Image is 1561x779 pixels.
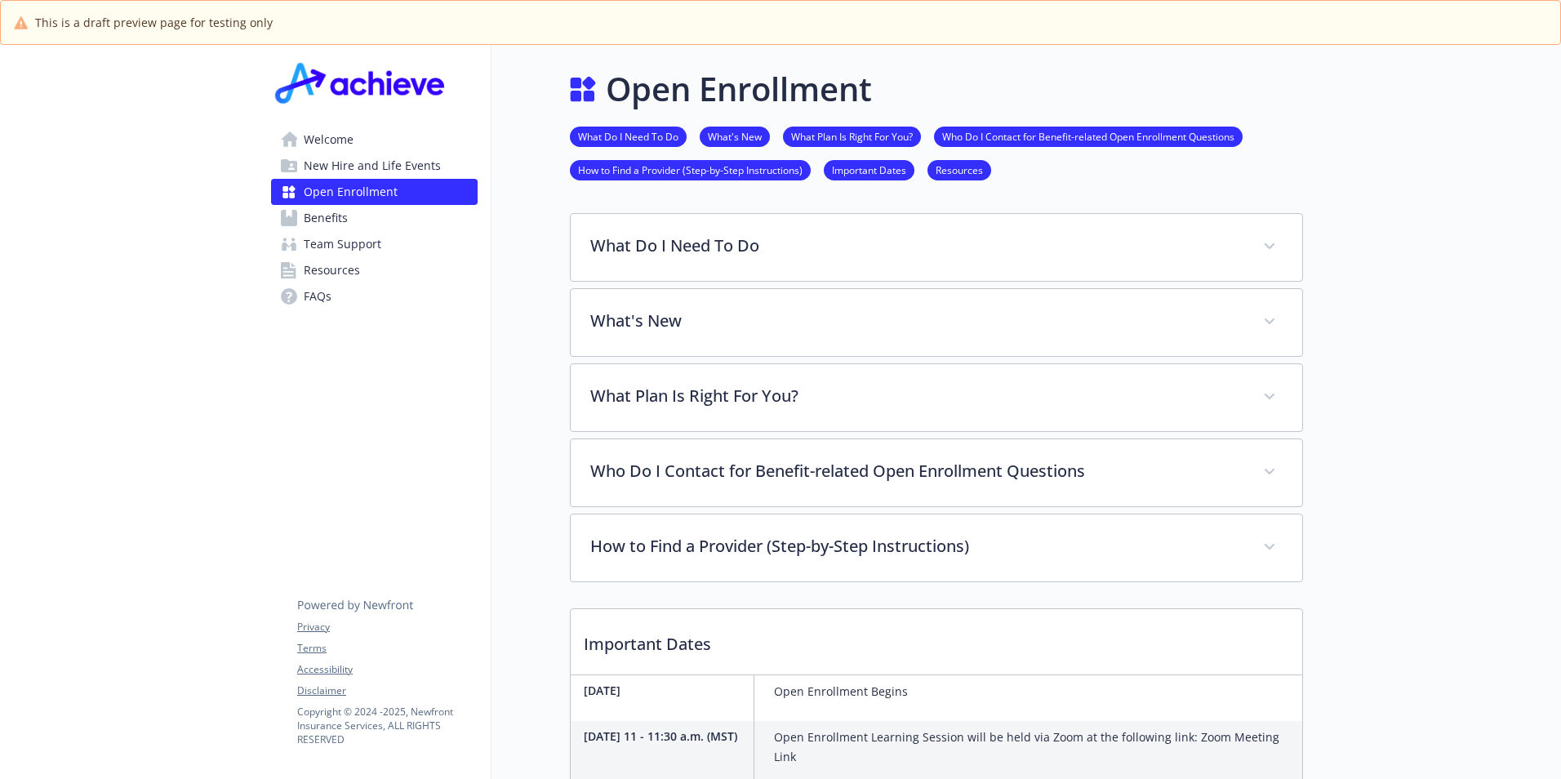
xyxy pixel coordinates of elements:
[824,162,914,177] a: Important Dates
[584,682,747,699] p: [DATE]
[571,364,1302,431] div: What Plan Is Right For You?
[304,179,398,205] span: Open Enrollment
[271,257,478,283] a: Resources
[297,705,477,746] p: Copyright © 2024 - 2025 , Newfront Insurance Services, ALL RIGHTS RESERVED
[271,205,478,231] a: Benefits
[304,283,331,309] span: FAQs
[584,728,747,745] p: [DATE] 11 - 11:30 a.m. (MST)
[571,514,1302,581] div: How to Find a Provider (Step-by-Step Instructions)
[774,728,1296,767] p: Open Enrollment Learning Session will be held via Zoom at the following link: Zoom Meeting Link
[304,257,360,283] span: Resources
[700,128,770,144] a: What's New
[271,127,478,153] a: Welcome
[304,153,441,179] span: New Hire and Life Events
[774,682,908,701] p: Open Enrollment Begins
[297,683,477,698] a: Disclaimer
[304,231,381,257] span: Team Support
[271,283,478,309] a: FAQs
[606,65,872,114] h1: Open Enrollment
[571,609,1302,670] p: Important Dates
[927,162,991,177] a: Resources
[304,127,354,153] span: Welcome
[35,14,273,31] span: This is a draft preview page for testing only
[783,128,921,144] a: What Plan Is Right For You?
[590,534,1243,559] p: How to Find a Provider (Step-by-Step Instructions)
[571,289,1302,356] div: What's New
[571,214,1302,281] div: What Do I Need To Do
[570,128,687,144] a: What Do I Need To Do
[297,662,477,677] a: Accessibility
[571,439,1302,506] div: Who Do I Contact for Benefit-related Open Enrollment Questions
[297,620,477,634] a: Privacy
[271,153,478,179] a: New Hire and Life Events
[570,162,811,177] a: How to Find a Provider (Step-by-Step Instructions)
[304,205,348,231] span: Benefits
[271,231,478,257] a: Team Support
[934,128,1243,144] a: Who Do I Contact for Benefit-related Open Enrollment Questions
[590,384,1243,408] p: What Plan Is Right For You?
[271,179,478,205] a: Open Enrollment
[297,641,477,656] a: Terms
[590,309,1243,333] p: What's New
[590,459,1243,483] p: Who Do I Contact for Benefit-related Open Enrollment Questions
[590,234,1243,258] p: What Do I Need To Do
